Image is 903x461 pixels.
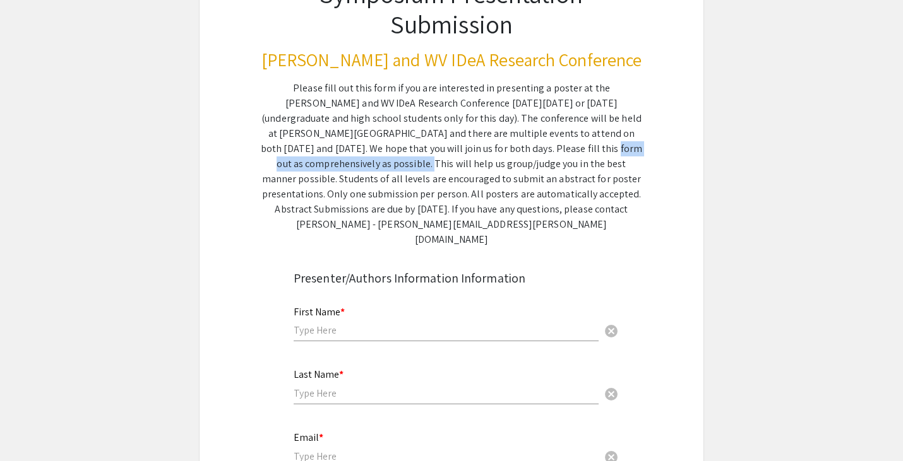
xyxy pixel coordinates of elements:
mat-label: First Name [294,305,345,318]
div: Presenter/Authors Information Information [294,269,609,288]
button: Clear [599,318,624,343]
span: cancel [604,324,619,339]
button: Clear [599,381,624,406]
h3: [PERSON_NAME] and WV IDeA Research Conference [261,49,642,71]
input: Type Here [294,387,599,400]
mat-label: Email [294,431,323,444]
input: Type Here [294,324,599,337]
div: Please fill out this form if you are interested in presenting a poster at the [PERSON_NAME] and W... [261,81,642,247]
iframe: Chat [9,404,54,452]
mat-label: Last Name [294,368,344,381]
span: cancel [604,387,619,402]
